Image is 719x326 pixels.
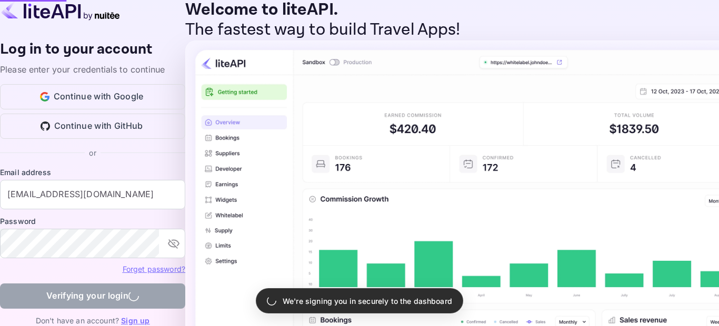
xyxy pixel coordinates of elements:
[89,147,96,158] p: or
[283,296,452,307] p: We're signing you in securely to the dashboard
[163,233,184,254] button: toggle password visibility
[123,263,185,274] a: Forget password?
[121,316,149,325] a: Sign up
[123,264,185,273] a: Forget password?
